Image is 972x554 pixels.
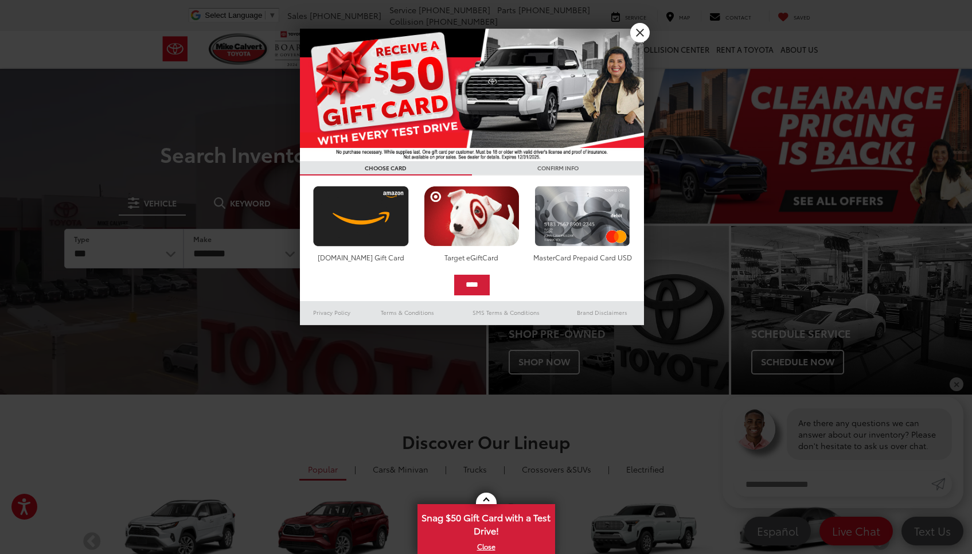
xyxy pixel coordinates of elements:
[421,252,522,262] div: Target eGiftCard
[421,186,522,247] img: targetcard.png
[364,306,451,319] a: Terms & Conditions
[532,186,633,247] img: mastercard.png
[419,505,554,540] span: Snag $50 Gift Card with a Test Drive!
[310,186,412,247] img: amazoncard.png
[532,252,633,262] div: MasterCard Prepaid Card USD
[560,306,644,319] a: Brand Disclaimers
[472,161,644,175] h3: CONFIRM INFO
[300,306,364,319] a: Privacy Policy
[452,306,560,319] a: SMS Terms & Conditions
[310,252,412,262] div: [DOMAIN_NAME] Gift Card
[300,29,644,161] img: 55838_top_625864.jpg
[300,161,472,175] h3: CHOOSE CARD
